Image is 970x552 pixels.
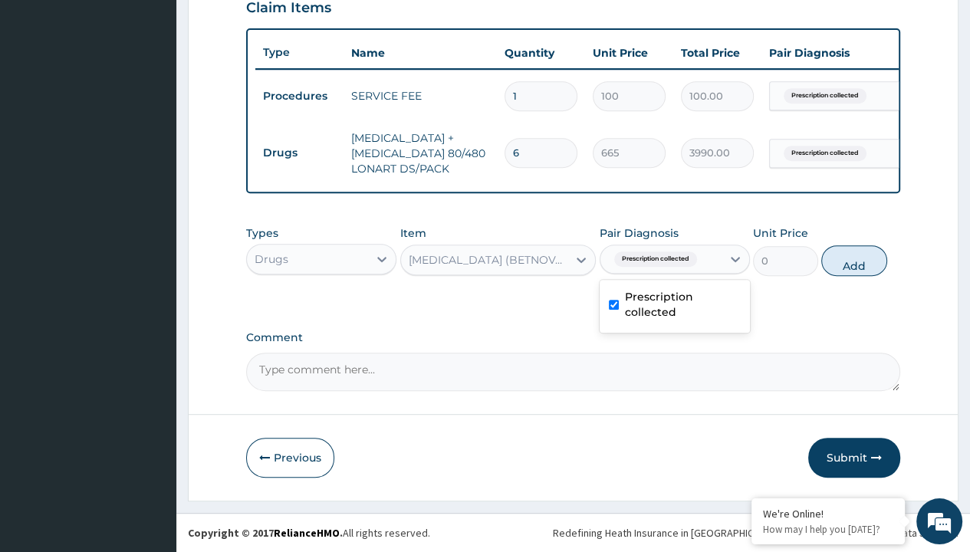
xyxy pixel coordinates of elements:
div: We're Online! [763,507,893,521]
label: Unit Price [753,225,808,241]
div: Minimize live chat window [252,8,288,44]
button: Submit [808,438,900,478]
td: [MEDICAL_DATA] + [MEDICAL_DATA] 80/480 LONART DS/PACK [344,123,497,184]
div: Redefining Heath Insurance in [GEOGRAPHIC_DATA] using Telemedicine and Data Science! [553,525,958,540]
td: SERVICE FEE [344,80,497,111]
label: Types [246,227,278,240]
th: Name [344,38,497,68]
span: Prescription collected [784,146,866,161]
label: Pair Diagnosis [600,225,679,241]
span: Prescription collected [614,251,697,267]
label: Prescription collected [625,289,741,320]
td: Procedures [255,82,344,110]
img: d_794563401_company_1708531726252_794563401 [28,77,62,115]
span: We're online! [89,173,212,328]
button: Add [821,245,886,276]
th: Total Price [673,38,761,68]
label: Item [400,225,426,241]
th: Quantity [497,38,585,68]
footer: All rights reserved. [176,513,970,552]
th: Unit Price [585,38,673,68]
th: Pair Diagnosis [761,38,930,68]
button: Previous [246,438,334,478]
a: RelianceHMO [274,526,340,540]
textarea: Type your message and hit 'Enter' [8,379,292,433]
td: Drugs [255,139,344,167]
label: Comment [246,331,900,344]
th: Type [255,38,344,67]
div: Chat with us now [80,86,258,106]
p: How may I help you today? [763,523,893,536]
span: Prescription collected [784,88,866,103]
div: [MEDICAL_DATA] (BETNOVATE) 0.1% CREAM [409,252,570,268]
strong: Copyright © 2017 . [188,526,343,540]
div: Drugs [255,251,288,267]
